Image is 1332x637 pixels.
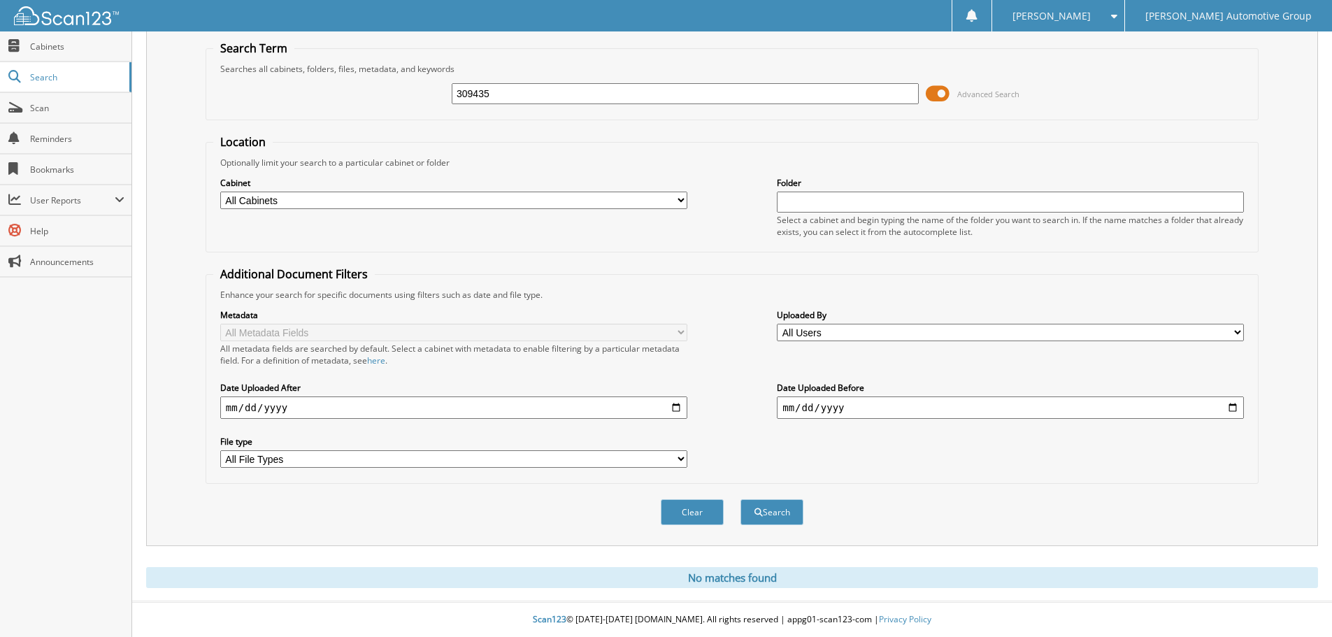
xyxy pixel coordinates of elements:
span: User Reports [30,194,115,206]
label: Date Uploaded After [220,382,687,394]
label: Uploaded By [777,309,1244,321]
legend: Location [213,134,273,150]
span: Announcements [30,256,124,268]
label: File type [220,436,687,448]
label: Metadata [220,309,687,321]
span: [PERSON_NAME] [1012,12,1091,20]
label: Cabinet [220,177,687,189]
input: start [220,396,687,419]
span: Reminders [30,133,124,145]
span: Scan [30,102,124,114]
div: No matches found [146,567,1318,588]
div: Searches all cabinets, folders, files, metadata, and keywords [213,63,1251,75]
div: Enhance your search for specific documents using filters such as date and file type. [213,289,1251,301]
label: Folder [777,177,1244,189]
span: Cabinets [30,41,124,52]
iframe: Chat Widget [1262,570,1332,637]
button: Clear [661,499,724,525]
a: here [367,355,385,366]
span: Advanced Search [957,89,1019,99]
button: Search [740,499,803,525]
div: Optionally limit your search to a particular cabinet or folder [213,157,1251,169]
span: Help [30,225,124,237]
span: Search [30,71,122,83]
legend: Search Term [213,41,294,56]
div: Select a cabinet and begin typing the name of the folder you want to search in. If the name match... [777,214,1244,238]
span: [PERSON_NAME] Automotive Group [1145,12,1312,20]
input: end [777,396,1244,419]
label: Date Uploaded Before [777,382,1244,394]
span: Bookmarks [30,164,124,176]
div: © [DATE]-[DATE] [DOMAIN_NAME]. All rights reserved | appg01-scan123-com | [132,603,1332,637]
legend: Additional Document Filters [213,266,375,282]
a: Privacy Policy [879,613,931,625]
img: scan123-logo-white.svg [14,6,119,25]
div: All metadata fields are searched by default. Select a cabinet with metadata to enable filtering b... [220,343,687,366]
span: Scan123 [533,613,566,625]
